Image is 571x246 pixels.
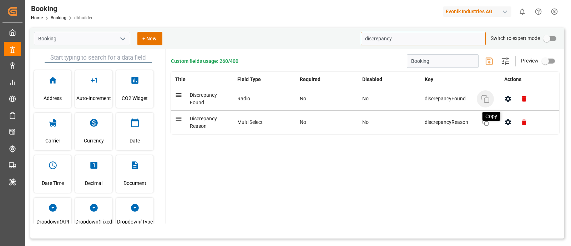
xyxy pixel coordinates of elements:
div: Booking [31,3,92,14]
td: No [359,87,421,111]
th: Required [296,72,359,87]
td: No [296,87,359,111]
span: Custom fields usage: 260/400 [171,57,238,65]
input: Type to search/select [34,32,130,45]
span: Carrier [45,131,60,150]
button: Help Center [530,4,546,20]
span: CO2 Widget [122,89,148,108]
input: Start typing to search for a data field [45,52,152,63]
span: Document [123,174,146,193]
button: Evonik Industries AG [443,5,514,18]
span: Decimal [85,174,102,193]
div: Multi Select [237,119,293,126]
span: Dropdown(Type for options) [116,216,153,235]
th: Key [421,72,496,87]
tr: Discrepancy ReasonMulti SelectNoNodiscrepancyReason [171,111,559,134]
span: discrepancyFound [425,95,475,102]
span: Currency [84,131,104,150]
span: Discrepancy Reason [190,116,217,129]
span: Switch to expert mode [491,35,540,41]
button: + New [137,32,162,45]
span: Date Time [42,174,64,193]
tr: Discrepancy FoundRadioNoNodiscrepancyFound [171,87,559,111]
button: open menu [117,33,128,44]
span: Preview [521,58,539,64]
div: Evonik Industries AG [443,6,511,17]
td: No [359,111,421,134]
span: Auto-Increment [76,89,111,108]
th: Disabled [359,72,421,87]
span: Address [44,89,62,108]
th: Title [171,72,234,87]
button: show 0 new notifications [514,4,530,20]
input: Search for key/title [361,32,486,45]
span: Date [130,131,140,150]
span: Dropdown(API for options) [34,216,71,235]
a: Booking [51,15,66,20]
th: Actions [496,72,559,87]
td: No [296,111,359,134]
th: Field Type [234,72,296,87]
span: discrepancyReason [425,119,475,126]
a: Home [31,15,43,20]
span: Discrepancy Found [190,92,217,105]
input: Enter schema title [407,54,479,68]
div: Copy [482,112,500,121]
div: Radio [237,95,293,102]
span: Dropdown(Fixed options) [75,216,112,235]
